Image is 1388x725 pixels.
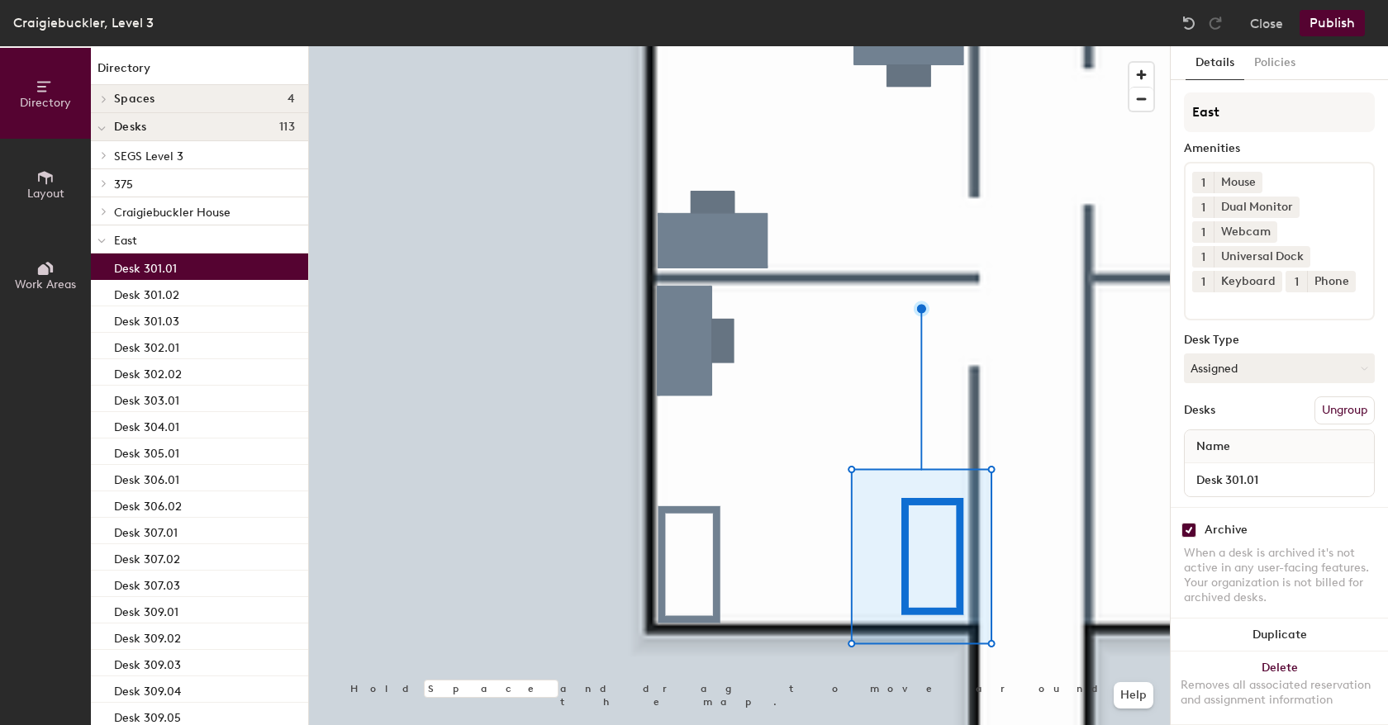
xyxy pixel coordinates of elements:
button: 1 [1192,271,1214,292]
button: Ungroup [1314,396,1375,424]
p: Desk 304.01 [114,415,179,434]
div: When a desk is archived it's not active in any user-facing features. Your organization is not bil... [1184,546,1375,605]
button: 1 [1192,246,1214,268]
button: Duplicate [1171,618,1388,652]
div: Desks [1184,404,1215,417]
span: Craigiebuckler House [114,206,231,220]
p: Desk 306.01 [114,468,179,487]
span: 4 [288,92,295,106]
p: Desk 309.01 [114,600,178,619]
input: Unnamed desk [1188,468,1371,491]
div: Mouse [1214,172,1262,193]
p: Desk 303.01 [114,389,179,408]
div: Dual Monitor [1214,197,1300,218]
div: Keyboard [1214,271,1282,292]
div: Removes all associated reservation and assignment information [1181,678,1378,708]
span: Desks [114,121,146,134]
span: Directory [20,96,71,110]
p: Desk 301.01 [114,257,177,276]
p: Desk 306.02 [114,495,182,514]
p: Desk 307.01 [114,521,178,540]
div: Phone [1307,271,1356,292]
button: 1 [1286,271,1307,292]
p: Desk 301.02 [114,283,179,302]
span: Layout [27,187,64,201]
p: Desk 309.04 [114,680,181,699]
div: Craigiebuckler, Level 3 [13,12,154,33]
button: Help [1114,682,1153,708]
p: Desk 305.01 [114,442,179,461]
span: East [114,234,137,248]
button: 1 [1192,172,1214,193]
span: Work Areas [15,277,76,291]
span: 1 [1295,273,1299,291]
span: 1 [1201,199,1205,216]
p: Desk 307.02 [114,547,180,566]
span: SEGS Level 3 [114,149,183,163]
button: 1 [1192,221,1214,243]
p: Desk 309.02 [114,627,181,646]
span: Name [1188,432,1238,462]
p: Desk 309.03 [114,653,181,672]
div: Universal Dock [1214,246,1310,268]
button: Publish [1300,10,1365,36]
button: Assigned [1184,353,1375,383]
p: Desk 309.05 [114,706,181,725]
span: 1 [1201,224,1205,241]
p: Desk 307.03 [114,574,180,593]
button: Close [1250,10,1283,36]
span: 375 [114,178,133,192]
img: Undo [1181,15,1197,31]
button: Policies [1244,46,1305,80]
span: Spaces [114,92,155,106]
div: Desk Type [1184,334,1375,347]
img: Redo [1207,15,1224,31]
h1: Directory [91,59,308,85]
p: Desk 302.01 [114,336,179,355]
span: 1 [1201,249,1205,266]
p: Desk 302.02 [114,362,182,381]
span: 113 [279,121,295,134]
button: Details [1186,46,1244,80]
div: Archive [1205,524,1248,537]
div: Amenities [1184,142,1375,155]
span: 1 [1201,273,1205,291]
button: DeleteRemoves all associated reservation and assignment information [1171,652,1388,724]
div: Webcam [1214,221,1277,243]
button: 1 [1192,197,1214,218]
span: 1 [1201,174,1205,192]
p: Desk 301.03 [114,310,179,329]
